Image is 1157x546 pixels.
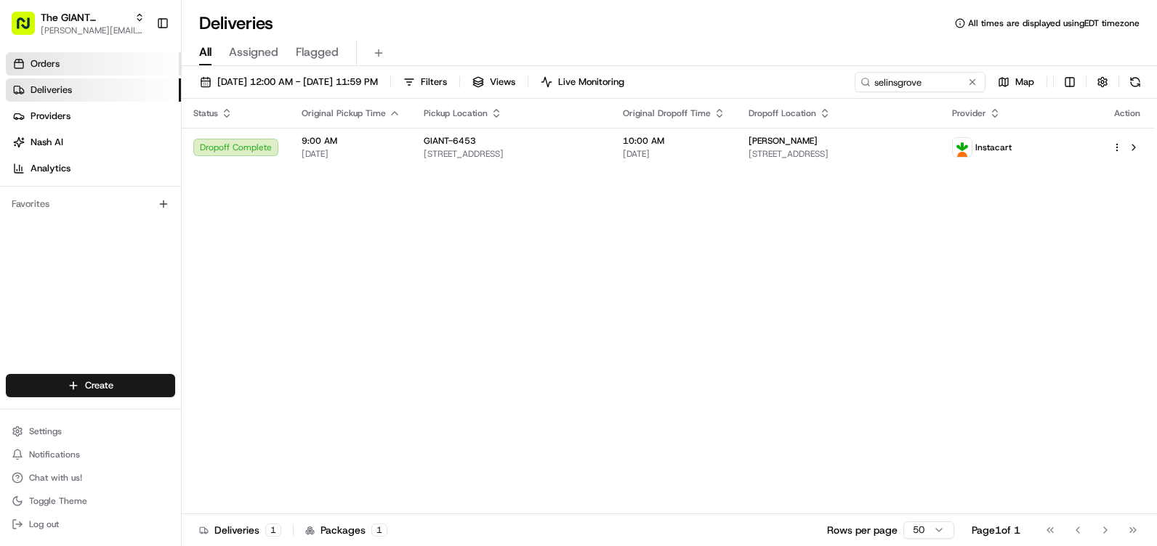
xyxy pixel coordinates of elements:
[265,523,281,537] div: 1
[534,72,631,92] button: Live Monitoring
[29,449,80,460] span: Notifications
[6,491,175,511] button: Toggle Theme
[31,162,70,175] span: Analytics
[117,205,239,231] a: 💻API Documentation
[952,107,986,119] span: Provider
[41,10,129,25] button: The GIANT Company
[1125,72,1145,92] button: Refresh
[6,192,175,216] div: Favorites
[6,468,175,488] button: Chat with us!
[49,139,238,153] div: Start new chat
[31,83,72,97] span: Deliveries
[31,136,63,149] span: Nash AI
[49,153,184,165] div: We're available if you need us!
[15,15,44,44] img: Nash
[193,72,384,92] button: [DATE] 12:00 AM - [DATE] 11:59 PM
[15,58,265,81] p: Welcome 👋
[15,212,26,224] div: 📗
[371,523,387,537] div: 1
[31,110,70,123] span: Providers
[6,157,181,180] a: Analytics
[6,444,175,465] button: Notifications
[199,12,273,35] h1: Deliveries
[6,6,150,41] button: The GIANT Company[PERSON_NAME][EMAIL_ADDRESS][PERSON_NAME][DOMAIN_NAME]
[424,135,476,147] span: GIANT-6453
[972,523,1020,537] div: Page 1 of 1
[29,518,59,530] span: Log out
[302,107,386,119] span: Original Pickup Time
[145,246,176,257] span: Pylon
[749,107,816,119] span: Dropoff Location
[41,25,145,36] button: [PERSON_NAME][EMAIL_ADDRESS][PERSON_NAME][DOMAIN_NAME]
[85,379,113,392] span: Create
[29,472,82,484] span: Chat with us!
[749,148,929,160] span: [STREET_ADDRESS]
[199,44,211,61] span: All
[137,211,233,225] span: API Documentation
[975,142,1012,153] span: Instacart
[29,425,62,437] span: Settings
[38,94,240,109] input: Clear
[490,76,515,89] span: Views
[623,107,711,119] span: Original Dropoff Time
[296,44,339,61] span: Flagged
[558,76,624,89] span: Live Monitoring
[193,107,218,119] span: Status
[953,138,972,157] img: profile_instacart_ahold_partner.png
[29,495,87,507] span: Toggle Theme
[991,72,1041,92] button: Map
[6,52,181,76] a: Orders
[247,143,265,160] button: Start new chat
[31,57,60,70] span: Orders
[302,135,400,147] span: 9:00 AM
[466,72,522,92] button: Views
[123,212,134,224] div: 💻
[102,245,176,257] a: Powered byPylon
[1015,76,1034,89] span: Map
[6,105,181,128] a: Providers
[29,211,111,225] span: Knowledge Base
[827,523,898,537] p: Rows per page
[424,107,488,119] span: Pickup Location
[15,139,41,165] img: 1736555255976-a54dd68f-1ca7-489b-9aae-adbdc363a1c4
[199,523,281,537] div: Deliveries
[749,135,818,147] span: [PERSON_NAME]
[6,514,175,534] button: Log out
[9,205,117,231] a: 📗Knowledge Base
[424,148,600,160] span: [STREET_ADDRESS]
[855,72,985,92] input: Type to search
[6,78,181,102] a: Deliveries
[623,135,725,147] span: 10:00 AM
[421,76,447,89] span: Filters
[968,17,1140,29] span: All times are displayed using EDT timezone
[1112,107,1142,119] div: Action
[6,421,175,441] button: Settings
[397,72,453,92] button: Filters
[229,44,278,61] span: Assigned
[302,148,400,160] span: [DATE]
[6,374,175,397] button: Create
[6,131,181,154] a: Nash AI
[217,76,378,89] span: [DATE] 12:00 AM - [DATE] 11:59 PM
[623,148,725,160] span: [DATE]
[305,523,387,537] div: Packages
